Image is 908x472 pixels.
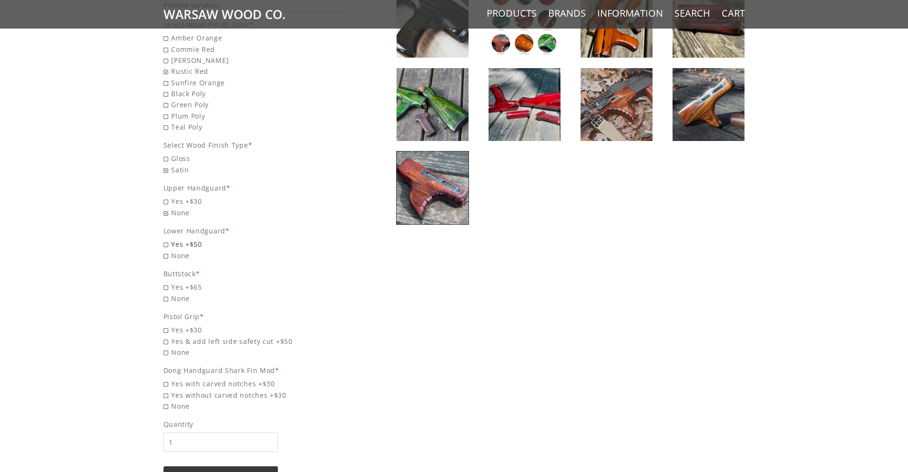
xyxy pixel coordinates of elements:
img: AK Wood Refinishing Service [581,68,653,141]
span: None [163,347,346,358]
span: Yes +$30 [163,196,346,207]
span: Amber Orange [163,32,346,43]
span: Teal Poly [163,121,346,132]
div: Upper Handguard [163,182,346,193]
span: None [163,250,346,261]
span: Quantity [163,419,278,430]
span: None [163,293,346,304]
span: Yes & add left side safety cut +$50 [163,336,346,347]
a: Brands [548,7,586,20]
span: Yes +$30 [163,324,346,335]
a: Search [674,7,710,20]
div: Buttstock [163,268,346,279]
img: AK Wood Refinishing Service [397,68,469,141]
span: Gloss [163,153,346,164]
div: Select Wood Finish Type [163,140,346,151]
img: AK Wood Refinishing Service [673,68,745,141]
span: Plum Poly [163,110,346,121]
span: None [163,401,346,412]
a: Cart [722,7,745,20]
span: Yes +$50 [163,239,346,250]
span: Satin [163,164,346,175]
input: Quantity [163,432,278,452]
span: Yes with carved notches +$30 [163,378,346,389]
a: Information [597,7,663,20]
span: Yes +$65 [163,281,346,292]
span: [PERSON_NAME] [163,55,346,66]
img: AK Wood Refinishing Service [397,151,469,224]
div: Lower Handguard [163,225,346,236]
span: Yes without carved notches +$30 [163,390,346,401]
div: Dong Handguard Shark Fin Mod [163,365,346,376]
span: Rustic Red [163,66,346,77]
span: None [163,207,346,218]
div: Pistol Grip [163,311,346,322]
span: Black Poly [163,88,346,99]
span: Sunfire Orange [163,77,346,88]
span: Green Poly [163,99,346,110]
a: Products [487,7,537,20]
span: Commie Red [163,44,346,55]
img: AK Wood Refinishing Service [489,68,561,141]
